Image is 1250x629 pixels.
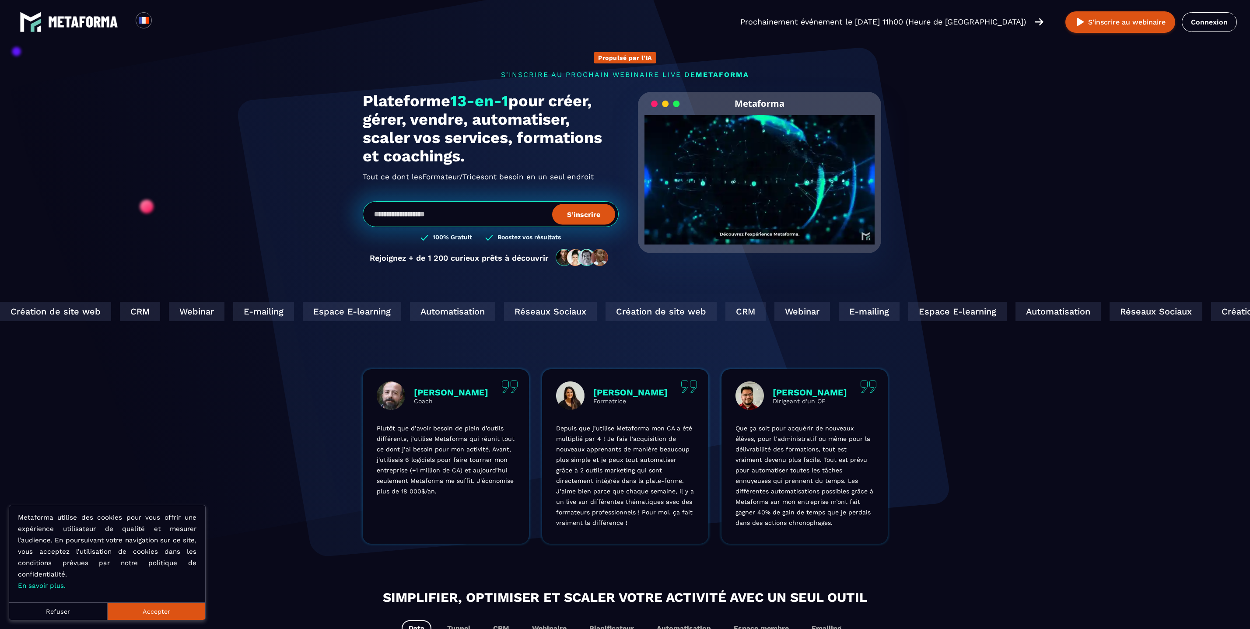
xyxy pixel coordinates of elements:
p: Formatrice [593,398,668,405]
div: Search for option [152,12,173,31]
div: Webinar [774,302,830,321]
img: quote [860,380,877,393]
p: [PERSON_NAME] [414,387,488,398]
button: S’inscrire au webinaire [1065,11,1175,33]
span: 13-en-1 [450,92,508,110]
img: logo [20,11,42,33]
img: arrow-right [1035,17,1043,27]
input: Search for option [159,17,166,27]
p: Depuis que j’utilise Metaforma mon CA a été multiplié par 4 ! Je fais l’acquisition de nouveaux a... [556,423,694,528]
div: Création de site web [606,302,717,321]
button: Refuser [9,602,107,620]
h1: Plateforme pour créer, gérer, vendre, automatiser, scaler vos services, formations et coachings. [363,92,619,165]
p: Dirigeant d'un OF [773,398,847,405]
img: fr [138,15,149,26]
span: METAFORMA [696,70,749,79]
div: Espace E-learning [303,302,401,321]
img: quote [501,380,518,393]
img: profile [556,381,585,410]
img: profile [377,381,405,410]
h3: Boostez vos résultats [497,234,561,242]
p: Prochainement événement le [DATE] 11h00 (Heure de [GEOGRAPHIC_DATA]) [740,16,1026,28]
h2: Metaforma [735,92,784,115]
div: E-mailing [839,302,900,321]
button: Accepter [107,602,205,620]
button: S’inscrire [552,204,615,224]
h3: 100% Gratuit [433,234,472,242]
p: Coach [414,398,488,405]
p: Rejoignez + de 1 200 curieux prêts à découvrir [370,253,549,262]
img: community-people [553,248,612,267]
img: checked [420,234,428,242]
img: checked [485,234,493,242]
div: E-mailing [233,302,294,321]
p: s'inscrire au prochain webinaire live de [363,70,888,79]
img: play [1075,17,1086,28]
div: Webinar [169,302,224,321]
img: logo [48,16,118,28]
div: Réseaux Sociaux [1110,302,1202,321]
span: Formateur/Trices [422,170,484,184]
div: CRM [725,302,766,321]
img: profile [735,381,764,410]
video: Your browser does not support the video tag. [644,115,875,230]
p: Que ça soit pour acquérir de nouveaux élèves, pour l’administratif ou même pour la délivrabilité ... [735,423,874,528]
p: Metaforma utilise des cookies pour vous offrir une expérience utilisateur de qualité et mesurer l... [18,512,196,591]
div: Espace E-learning [908,302,1007,321]
img: loading [651,100,680,108]
h2: Tout ce dont les ont besoin en un seul endroit [363,170,619,184]
a: En savoir plus. [18,582,66,590]
div: CRM [120,302,160,321]
a: Connexion [1182,12,1237,32]
div: Automatisation [410,302,495,321]
div: Réseaux Sociaux [504,302,597,321]
p: [PERSON_NAME] [773,387,847,398]
h2: Simplifier, optimiser et scaler votre activité avec un seul outil [271,587,980,607]
p: [PERSON_NAME] [593,387,668,398]
div: Automatisation [1015,302,1101,321]
img: quote [681,380,697,393]
p: Propulsé par l'IA [598,54,652,61]
p: Plutôt que d’avoir besoin de plein d’outils différents, j’utilise Metaforma qui réunit tout ce do... [377,423,515,496]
